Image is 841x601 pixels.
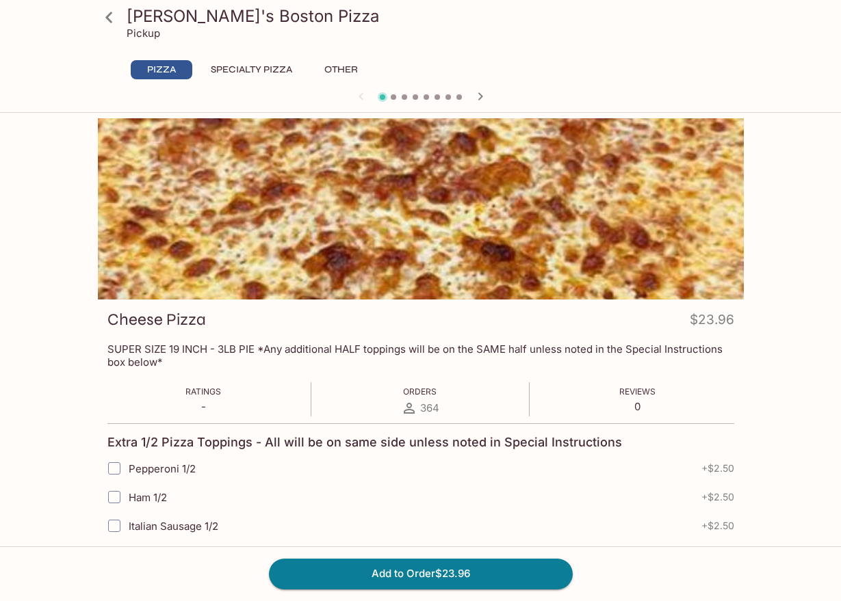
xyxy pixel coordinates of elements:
[107,309,206,330] h3: Cheese Pizza
[127,27,160,40] p: Pickup
[690,309,734,336] h4: $23.96
[98,118,744,299] div: Cheese Pizza
[619,386,656,397] span: Reviews
[619,400,656,413] p: 0
[701,463,734,474] span: + $2.50
[107,435,622,450] h4: Extra 1/2 Pizza Toppings - All will be on same side unless noted in Special Instructions
[701,520,734,531] span: + $2.50
[311,60,372,79] button: Other
[185,400,221,413] p: -
[129,491,167,504] span: Ham 1/2
[403,386,437,397] span: Orders
[129,462,196,475] span: Pepperoni 1/2
[127,5,738,27] h3: [PERSON_NAME]'s Boston Pizza
[420,401,439,414] span: 364
[269,559,573,589] button: Add to Order$23.96
[107,343,734,369] p: SUPER SIZE 19 INCH - 3LB PIE *Any additional HALF toppings will be on the SAME half unless noted ...
[129,520,218,533] span: Italian Sausage 1/2
[185,386,221,397] span: Ratings
[131,60,192,79] button: Pizza
[203,60,300,79] button: Specialty Pizza
[701,492,734,503] span: + $2.50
